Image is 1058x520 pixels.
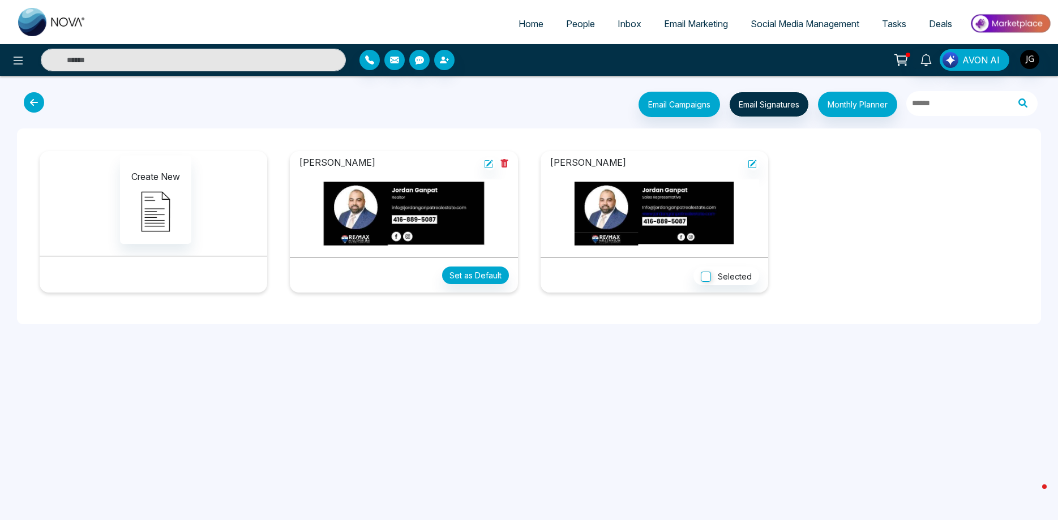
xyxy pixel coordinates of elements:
a: Email Marketing [653,13,739,35]
button: Set as Default [442,267,509,284]
img: novacrm [299,179,508,248]
span: Inbox [618,18,641,29]
span: Email Marketing [664,18,728,29]
img: Nova CRM Logo [18,8,86,36]
img: User Avatar [1020,50,1039,69]
button: Email Campaigns [639,92,720,117]
a: Social Media Management [739,13,871,35]
button: AVON AI [940,49,1009,71]
p: [PERSON_NAME] [550,156,635,170]
button: Monthly Planner [818,92,897,117]
button: Selected [693,267,759,285]
img: Market-place.gif [969,11,1051,36]
a: Create Newnovacrm [115,193,191,204]
img: novacrm [127,183,184,240]
span: Deals [929,18,952,29]
a: Email Signatures [720,92,809,117]
a: Inbox [606,13,653,35]
button: Create New [120,156,191,244]
a: Tasks [871,13,918,35]
button: Email Signatures [729,92,809,117]
a: Deals [918,13,963,35]
span: Social Media Management [751,18,859,29]
a: Monthly Planner [809,92,897,117]
a: Home [507,13,555,35]
p: [PERSON_NAME] [299,156,384,170]
a: Email Campaigns [629,98,720,109]
span: Home [519,18,543,29]
p: Create New [127,170,184,183]
span: People [566,18,595,29]
iframe: Intercom live chat [1020,482,1047,509]
a: People [555,13,606,35]
img: novacrm [550,179,759,248]
img: Lead Flow [943,52,958,68]
span: AVON AI [962,53,1000,67]
span: Tasks [882,18,906,29]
